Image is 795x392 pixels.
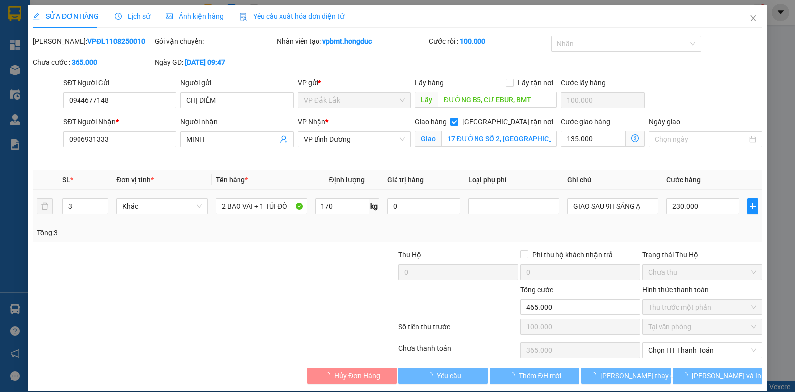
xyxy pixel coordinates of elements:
span: picture [166,13,173,20]
span: Increase Value [97,199,108,206]
div: Nhân viên tạo: [277,36,427,47]
span: SL [62,176,70,184]
label: Hình thức thanh toán [642,286,709,294]
label: Cước giao hàng [561,118,610,126]
span: Khác [122,199,202,214]
span: Chọn HT Thanh Toán [648,343,756,358]
div: VP gửi [298,78,411,88]
span: Tổng cước [520,286,553,294]
span: Chưa thu [648,265,756,280]
span: edit [33,13,40,20]
span: Hủy Đơn Hàng [334,370,380,381]
span: kg [369,198,379,214]
input: Ngày giao [655,134,747,145]
span: Lấy hàng [415,79,444,87]
span: Decrease Value [97,206,108,214]
label: Ngày giao [649,118,680,126]
span: Phí thu hộ khách nhận trả [528,249,617,260]
th: Ghi chú [563,170,663,190]
div: Người gửi [180,78,294,88]
span: user-add [280,135,288,143]
input: Ghi Chú [567,198,659,214]
input: 0 [520,319,640,335]
button: Thêm ĐH mới [490,368,579,384]
span: [GEOGRAPHIC_DATA] tận nơi [458,116,557,127]
span: VP Bình Dương [304,132,405,147]
span: loading [508,372,519,379]
span: Yêu cầu [437,370,461,381]
span: [PERSON_NAME] và In [692,370,761,381]
input: Cước giao hàng [561,131,626,147]
span: [PERSON_NAME] thay đổi [600,370,680,381]
span: loading [589,372,600,379]
input: Cước lấy hàng [561,92,645,108]
span: Cước hàng [666,176,701,184]
div: Gói vận chuyển: [155,36,274,47]
div: SĐT Người Nhận [63,116,176,127]
button: delete [37,198,53,214]
span: Định lượng [329,176,365,184]
b: 100.000 [460,37,485,45]
b: [DATE] 09:47 [185,58,225,66]
span: loading [323,372,334,379]
span: up [100,200,106,206]
span: Giao hàng [415,118,447,126]
span: Giá trị hàng [387,176,424,184]
div: Ngày GD: [155,57,274,68]
b: vpbmt.hongduc [322,37,372,45]
span: Thu Hộ [398,251,421,259]
span: VP Nhận [298,118,325,126]
div: Chưa cước : [33,57,153,68]
label: Cước lấy hàng [561,79,606,87]
div: [PERSON_NAME]: [33,36,153,47]
span: Giao [415,131,441,147]
label: Số tiền thu trước [398,323,450,331]
span: dollar-circle [631,134,639,142]
div: Tổng: 3 [37,227,308,238]
input: Giao tận nơi [441,131,557,147]
span: down [100,207,106,213]
span: Đơn vị tính [116,176,154,184]
button: [PERSON_NAME] và In [673,368,762,384]
span: loading [426,372,437,379]
span: SỬA ĐƠN HÀNG [33,12,99,20]
span: VP Đắk Lắk [304,93,405,108]
span: Lịch sử [115,12,150,20]
b: 365.000 [72,58,97,66]
input: Dọc đường [438,92,557,108]
span: clock-circle [115,13,122,20]
button: Hủy Đơn Hàng [307,368,397,384]
span: loading [681,372,692,379]
button: Close [739,5,767,33]
span: Lấy [415,92,438,108]
span: Thêm ĐH mới [519,370,561,381]
span: Tên hàng [216,176,248,184]
button: Yêu cầu [398,368,488,384]
th: Loại phụ phí [464,170,563,190]
b: VPĐL1108250010 [87,37,145,45]
span: plus [748,202,758,210]
img: icon [239,13,247,21]
span: Thu trước một phần [648,300,756,314]
span: Lấy tận nơi [514,78,557,88]
div: SĐT Người Gửi [63,78,176,88]
span: close [749,14,757,22]
div: Trạng thái Thu Hộ [642,249,762,260]
span: Yêu cầu xuất hóa đơn điện tử [239,12,344,20]
button: plus [747,198,758,214]
span: Tại văn phòng [648,319,756,334]
div: Chưa thanh toán [397,343,519,360]
span: Ảnh kiện hàng [166,12,224,20]
button: [PERSON_NAME] thay đổi [581,368,671,384]
div: Người nhận [180,116,294,127]
input: VD: Bàn, Ghế [216,198,307,214]
div: Cước rồi : [429,36,549,47]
